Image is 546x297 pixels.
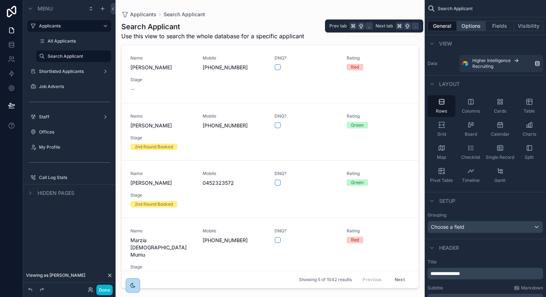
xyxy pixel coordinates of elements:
button: Cards [486,95,514,117]
div: Choose a field [428,221,543,233]
span: Setup [439,197,455,205]
button: Calendar [486,118,514,140]
button: Choose a field [428,221,543,233]
span: Header [439,244,459,252]
span: Board [465,131,477,137]
button: General [428,21,457,31]
span: Calendar [491,131,510,137]
span: Columns [462,108,480,114]
button: Checklist [457,141,485,163]
span: Viewing as [PERSON_NAME] [26,272,85,278]
span: Higher Intelligence [472,58,511,64]
span: . [412,23,418,29]
label: All Applicants [48,38,110,44]
div: scrollable content [428,268,543,279]
label: Applicants [39,23,97,29]
label: Title [428,259,543,265]
span: Map [437,154,446,160]
label: Search Applicant [48,53,107,59]
label: Offices [39,129,110,135]
button: Rows [428,95,455,117]
a: Markdown [514,285,543,291]
button: Next [390,274,410,285]
button: Options [457,21,486,31]
button: Split [515,141,543,163]
span: Timeline [462,178,480,183]
button: Done [96,285,113,295]
span: Split [525,154,534,160]
button: Columns [457,95,485,117]
button: Table [515,95,543,117]
button: Pivot Table [428,165,455,186]
span: View [439,40,452,47]
label: Subtitle [428,285,443,291]
span: Layout [439,80,460,88]
button: Fields [486,21,515,31]
button: Timeline [457,165,485,186]
button: Charts [515,118,543,140]
span: , [366,23,372,29]
span: Menu [38,5,53,12]
span: Grid [437,131,446,137]
span: Prev tab [329,23,347,29]
button: Gantt [486,165,514,186]
span: Next tab [376,23,393,29]
label: Grouping [428,212,446,218]
button: Single Record [486,141,514,163]
span: Gantt [494,178,506,183]
label: Data [428,61,456,66]
span: Cards [494,108,506,114]
label: Staff [39,114,100,120]
label: Job Adverts [39,84,110,89]
span: Single Record [486,154,514,160]
span: Checklist [461,154,480,160]
button: Map [428,141,455,163]
span: Rows [436,108,447,114]
span: Markdown [521,285,543,291]
button: Visibility [514,21,543,31]
span: Hidden pages [38,189,74,197]
label: Shortlisted Applicants [39,69,100,74]
img: Airtable Logo [462,61,468,66]
span: Table [524,108,535,114]
label: My Profile [39,144,110,150]
span: Search Applicant [438,6,473,12]
span: Charts [523,131,536,137]
label: Call Log Stats [39,175,110,180]
span: Recruiting [472,64,493,69]
span: Showing 5 of 1042 results [299,277,352,283]
span: Pivot Table [430,178,453,183]
a: Higher IntelligenceRecruiting [459,55,543,72]
button: Board [457,118,485,140]
button: Grid [428,118,455,140]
